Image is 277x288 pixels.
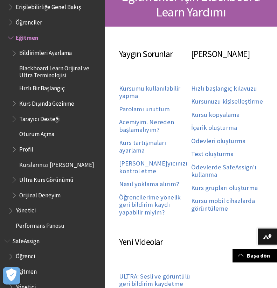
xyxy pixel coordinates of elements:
[19,47,72,57] span: Bildirimleri Ayarlama
[16,251,35,260] span: Öğrenci
[16,205,36,214] span: Yönetici
[191,111,240,119] a: Kursu kopyalama
[12,235,40,245] span: SafeAssign
[119,273,191,288] a: ULTRA: Sesli ve görüntülü geri bildirim kaydetme
[19,128,54,138] span: Oturum Açma
[119,236,184,256] h3: Yeni Videolar
[19,174,74,183] span: Ultra Kurs Görünümü
[119,118,191,134] a: Acemiyim. Nereden başlamalıyım?
[16,32,39,41] span: Eğitmen
[119,85,191,100] a: Kursumu kullanılabilir yapma
[19,159,94,168] span: Kurslarınızı [PERSON_NAME]
[19,189,61,199] span: Orijinal Deneyim
[16,1,81,11] span: Erişilebilirliğe Genel Bakış
[119,194,191,217] a: Öğrencilerime yönelik geri bildirim kaydı yapabilir miyim?
[3,267,20,285] button: Açık Tercihler
[191,163,263,179] a: Ödevlerde SafeAssign'ı kullanma
[119,48,184,68] h3: Yaygın Sorunlar
[191,150,234,158] a: Test oluşturma
[16,220,64,229] span: Performans Panosu
[119,160,191,175] a: [PERSON_NAME]yıcınızı kontrol etme
[19,62,100,79] span: Blackboard Learn Orijinal ve Ultra Terminolojisi
[119,139,191,154] a: Kurs tartışmaları ayarlama
[16,16,42,26] span: Öğrenciler
[19,83,65,92] span: Hızlı Bir Başlangıç
[191,85,257,93] a: Hızlı başlangıç kılavuzu
[233,249,277,262] a: Başa dön
[19,113,60,122] span: Tarayıcı Desteği
[191,48,263,68] h3: [PERSON_NAME]
[191,98,263,106] a: Kursunuzu kişiselleştirme
[19,98,74,107] span: Kurs Dışında Gezinme
[191,197,263,212] a: Kursu mobil cihazlarda görüntüleme
[119,180,179,188] a: Nasıl yoklama alırım?
[16,266,37,275] span: Eğitmen
[19,143,33,153] span: Profil
[191,137,245,145] a: Ödevleri oluşturma
[191,184,258,192] a: Kurs grupları oluşturma
[191,124,237,132] a: İçerik oluşturma
[119,105,170,113] a: Parolamı unuttum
